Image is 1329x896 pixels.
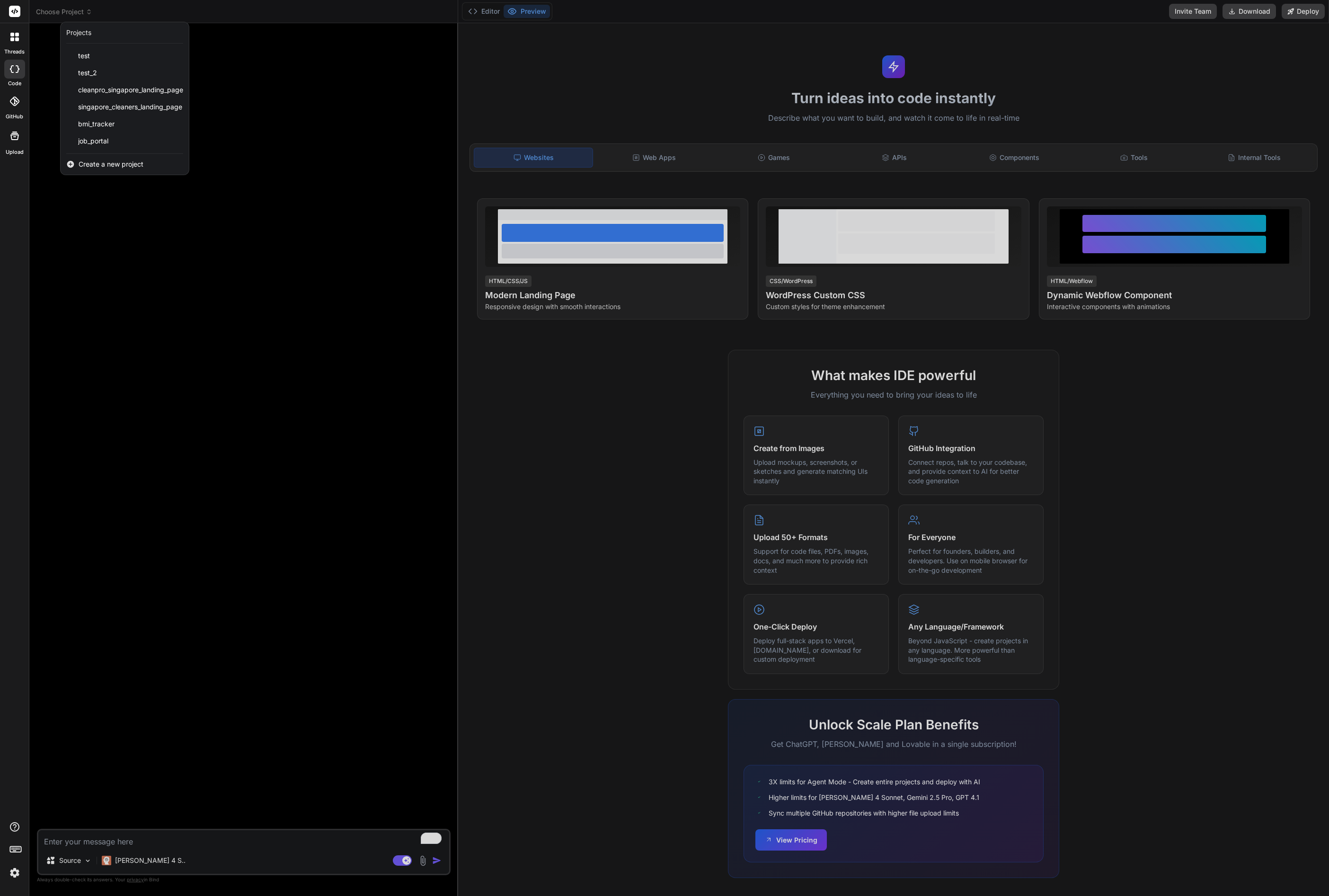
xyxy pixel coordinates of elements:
span: test_2 [78,68,97,78]
img: settings [7,865,23,881]
span: cleanpro_singapore_landing_page [78,85,183,95]
div: Projects [66,28,91,37]
label: GitHub [6,113,23,121]
span: bmi_tracker [78,119,115,129]
span: job_portal [78,136,108,146]
label: code [8,80,21,88]
span: test [78,51,90,61]
label: Upload [6,148,24,156]
span: Create a new project [79,160,143,169]
label: threads [4,48,25,56]
span: singapore_cleaners_landing_page [78,102,182,112]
